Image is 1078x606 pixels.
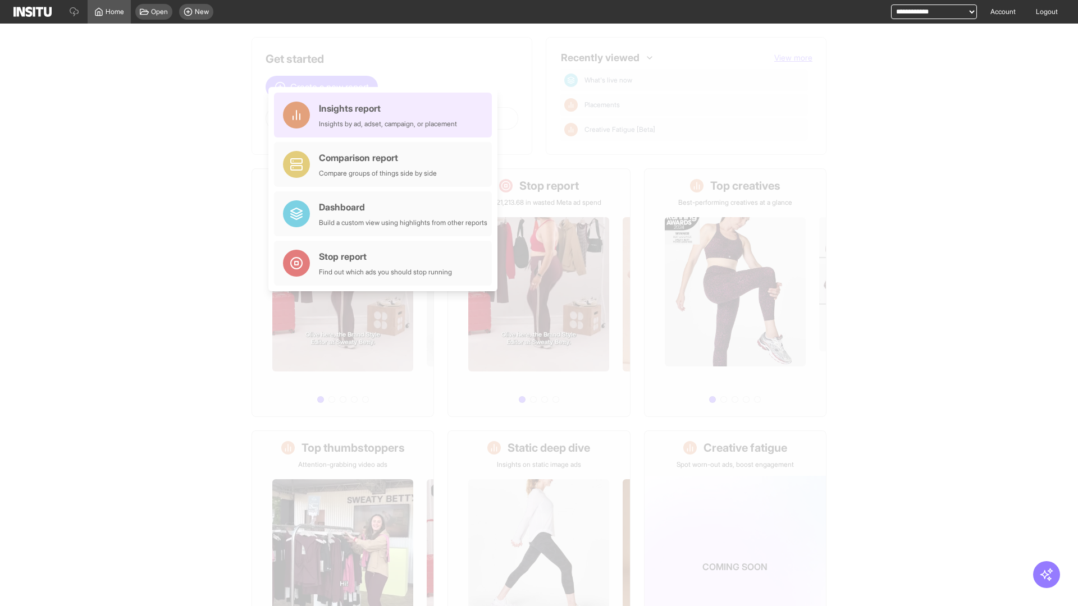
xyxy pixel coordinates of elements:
[13,7,52,17] img: Logo
[319,102,457,115] div: Insights report
[319,151,437,164] div: Comparison report
[319,268,452,277] div: Find out which ads you should stop running
[319,218,487,227] div: Build a custom view using highlights from other reports
[319,250,452,263] div: Stop report
[319,120,457,128] div: Insights by ad, adset, campaign, or placement
[106,7,124,16] span: Home
[151,7,168,16] span: Open
[319,169,437,178] div: Compare groups of things side by side
[319,200,487,214] div: Dashboard
[195,7,209,16] span: New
